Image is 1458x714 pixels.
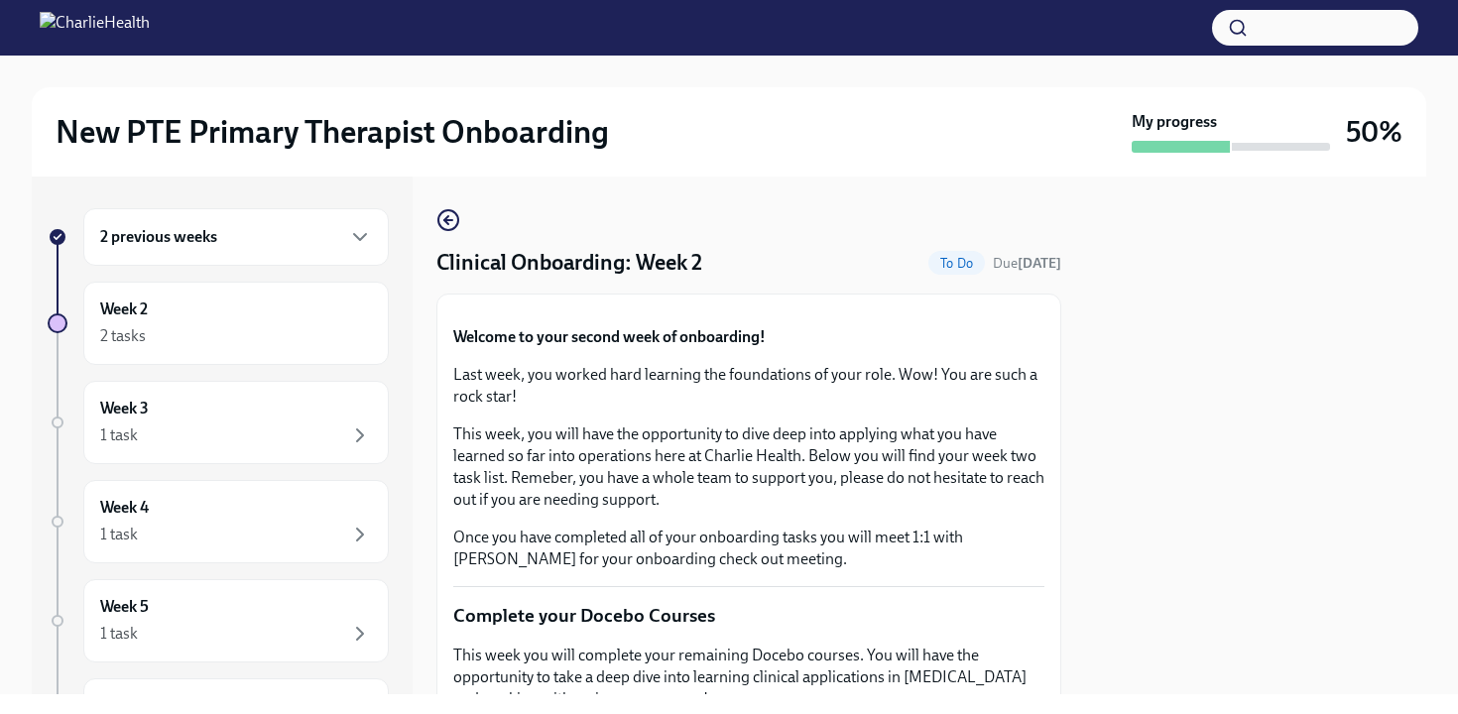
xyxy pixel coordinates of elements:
strong: Welcome to your second week of onboarding! [453,327,766,346]
a: Week 41 task [48,480,389,563]
a: Week 51 task [48,579,389,662]
div: 1 task [100,623,138,645]
h2: New PTE Primary Therapist Onboarding [56,112,609,152]
strong: My progress [1132,111,1217,133]
img: CharlieHealth [40,12,150,44]
p: Once you have completed all of your onboarding tasks you will meet 1:1 with [PERSON_NAME] for you... [453,527,1044,570]
h3: 50% [1346,114,1402,150]
h6: Week 2 [100,298,148,320]
span: To Do [928,256,985,271]
div: 2 tasks [100,325,146,347]
strong: [DATE] [1018,255,1061,272]
a: Week 22 tasks [48,282,389,365]
h4: Clinical Onboarding: Week 2 [436,248,702,278]
span: September 27th, 2025 10:00 [993,254,1061,273]
h6: Week 5 [100,596,149,618]
span: Due [993,255,1061,272]
p: Complete your Docebo Courses [453,603,1044,629]
p: This week, you will have the opportunity to dive deep into applying what you have learned so far ... [453,423,1044,511]
div: 1 task [100,524,138,545]
div: 2 previous weeks [83,208,389,266]
h6: Week 3 [100,398,149,419]
p: This week you will complete your remaining Docebo courses. You will have the opportunity to take ... [453,645,1044,710]
div: 1 task [100,424,138,446]
p: Last week, you worked hard learning the foundations of your role. Wow! You are such a rock star! [453,364,1044,408]
a: Week 31 task [48,381,389,464]
h6: 2 previous weeks [100,226,217,248]
h6: Week 4 [100,497,149,519]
